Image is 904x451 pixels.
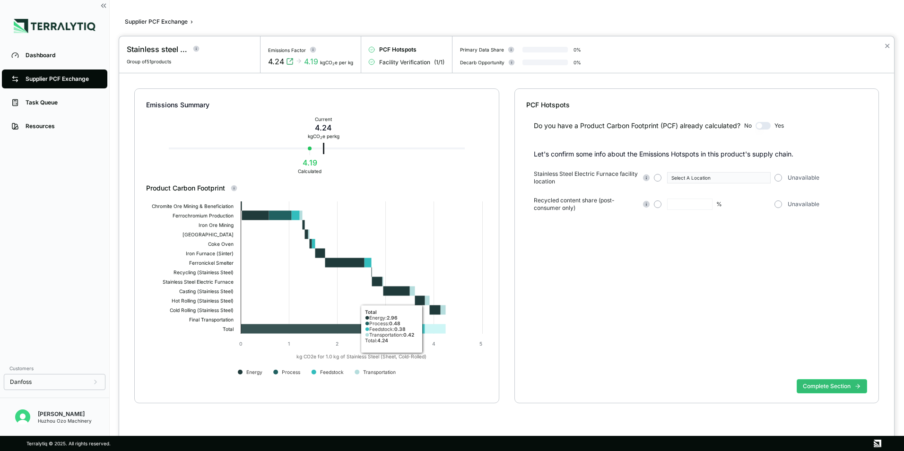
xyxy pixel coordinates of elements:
[667,172,771,183] button: Select A Location
[460,60,504,65] div: Decarb Opportunity
[286,58,294,65] svg: View audit trail
[332,62,335,66] sub: 2
[127,59,171,64] span: Group of 51 products
[189,317,234,323] text: Final Transportation
[173,213,234,218] text: Ferrochromium Production
[268,56,284,67] div: 4.24
[186,251,234,256] text: Iron Furnace (Sinter)
[434,59,444,66] span: ( 1 / 1 )
[432,341,435,347] text: 4
[308,122,339,133] div: 4.24
[223,326,234,332] text: Total
[172,298,234,304] text: Hot Rolling (Stainless Steel)
[788,174,819,182] span: Unavailable
[268,47,306,53] div: Emissions Factor
[526,100,868,110] div: PCF Hotspots
[574,47,581,52] div: 0 %
[797,379,867,393] button: Complete Section
[574,60,581,65] div: 0 %
[534,121,740,130] div: Do you have a Product Carbon Footprint (PCF) already calculated?
[246,369,262,375] text: Energy
[379,46,417,53] span: PCF Hotspots
[716,200,722,208] div: %
[296,354,426,360] text: kg CO2e for 1.0 kg of Stainless Steel (Sheet, Cold-Rolled)
[534,197,638,212] span: Recycled content share (post-consumer only)
[282,369,300,375] text: Process
[127,43,187,55] div: Stainless steel cutting/stamping part
[174,269,234,276] text: Recycling (Stainless Steel)
[534,170,638,185] span: Stainless Steel Electric Furnace facility location
[774,122,784,130] span: Yes
[304,56,318,67] div: 4.19
[208,241,234,247] text: Coke Oven
[788,200,819,208] span: Unavailable
[298,157,322,168] div: 4.19
[534,149,868,159] p: Let's confirm some info about the Emissions Hotspots in this product's supply chain.
[146,100,487,110] div: Emissions Summary
[384,341,387,347] text: 3
[479,341,482,347] text: 5
[183,232,234,237] text: [GEOGRAPHIC_DATA]
[308,133,339,139] div: kg CO e per kg
[744,122,752,130] span: No
[320,136,322,140] sub: 2
[170,307,234,313] text: Cold Rolling (Stainless Steel)
[152,203,234,209] text: Chromite Ore Mining & Beneficiation
[146,183,487,193] div: Product Carbon Footprint
[163,279,234,285] text: Stainless Steel Electric Furnace
[671,175,766,181] div: Select A Location
[884,40,890,52] button: Close
[320,60,353,65] div: kgCO e per kg
[320,369,344,375] text: Feedstock
[189,260,234,266] text: Ferronickel Smelter
[363,369,396,375] text: Transportation
[379,59,430,66] span: Facility Verification
[336,341,339,347] text: 2
[179,288,234,295] text: Casting (Stainless Steel)
[288,341,290,347] text: 1
[239,341,242,347] text: 0
[308,116,339,122] div: Current
[460,47,504,52] div: Primary Data Share
[298,168,322,174] div: Calculated
[199,222,234,228] text: Iron Ore Mining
